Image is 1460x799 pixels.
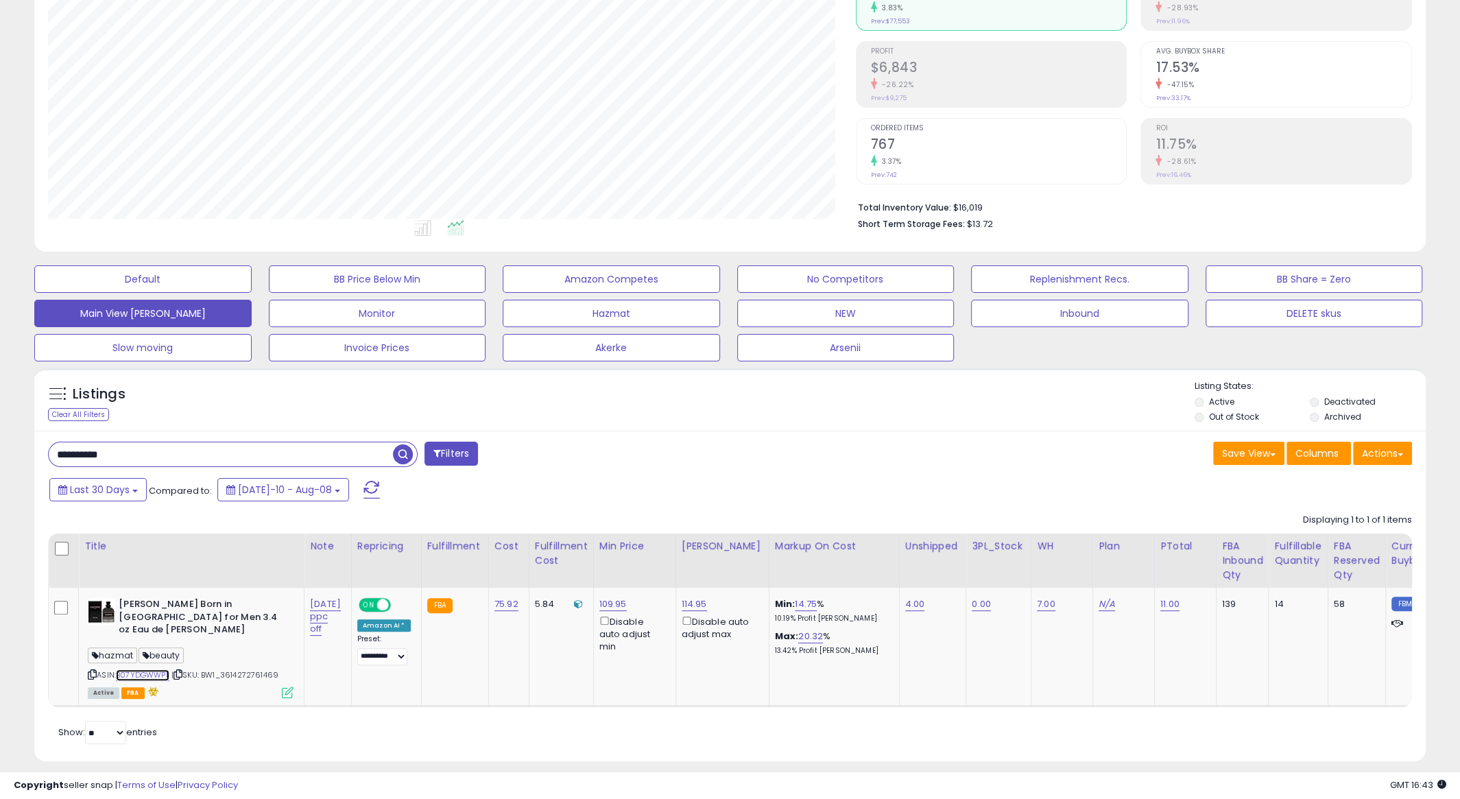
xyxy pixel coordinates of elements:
a: 11.00 [1160,597,1180,611]
span: Profit [871,48,1127,56]
a: Privacy Policy [178,778,238,791]
h2: 11.75% [1156,136,1411,155]
button: Arsenii [737,334,955,361]
button: Hazmat [503,300,720,327]
div: WH [1037,539,1087,553]
button: Default [34,265,252,293]
div: Cost [494,539,523,553]
div: Disable auto adjust min [599,614,665,653]
b: Total Inventory Value: [858,202,951,213]
span: hazmat [88,647,137,663]
b: [PERSON_NAME] Born in [GEOGRAPHIC_DATA] for Men 3.4 oz Eau de [PERSON_NAME] [119,598,285,640]
button: Slow moving [34,334,252,361]
button: Actions [1353,442,1412,465]
div: ASIN: [88,598,294,697]
button: No Competitors [737,265,955,293]
small: -26.22% [877,80,914,90]
button: Invoice Prices [269,334,486,361]
button: Amazon Competes [503,265,720,293]
div: Disable auto adjust max [682,614,758,641]
span: | SKU: BW1_3614272761469 [171,669,278,680]
div: Displaying 1 to 1 of 1 items [1303,514,1412,527]
span: [DATE]-10 - Aug-08 [238,483,332,497]
h5: Listings [73,385,125,404]
span: $13.72 [967,217,993,230]
button: Last 30 Days [49,478,147,501]
h2: 17.53% [1156,60,1411,78]
div: 139 [1222,598,1258,610]
small: Prev: $9,275 [871,94,907,102]
small: Prev: $77,553 [871,17,910,25]
label: Deactivated [1324,396,1376,407]
b: Min: [775,597,795,610]
h2: 767 [871,136,1127,155]
small: Prev: 16.46% [1156,171,1190,179]
div: Amazon AI * [357,619,411,632]
div: Repricing [357,539,416,553]
span: All listings currently available for purchase on Amazon [88,687,119,699]
a: 75.92 [494,597,518,611]
small: 3.37% [877,156,902,167]
div: FBA inbound Qty [1222,539,1263,582]
button: [DATE]-10 - Aug-08 [217,478,349,501]
th: CSV column name: cust_attr_1_PTotal [1154,534,1216,588]
small: -28.93% [1162,3,1198,13]
div: seller snap | | [14,779,238,792]
label: Archived [1324,411,1361,422]
span: ROI [1156,125,1411,132]
span: Columns [1295,446,1339,460]
span: 2025-09-8 16:43 GMT [1390,778,1446,791]
p: 13.42% Profit [PERSON_NAME] [775,646,889,656]
small: Prev: 11.96% [1156,17,1189,25]
div: Fulfillment [427,539,483,553]
button: DELETE skus [1206,300,1423,327]
a: [DATE] ppc off [310,597,341,636]
p: Listing States: [1195,380,1426,393]
small: 3.83% [877,3,903,13]
span: FBA [121,687,145,699]
button: BB Share = Zero [1206,265,1423,293]
span: Show: entries [58,726,157,739]
b: Short Term Storage Fees: [858,218,965,230]
button: Akerke [503,334,720,361]
button: Save View [1213,442,1284,465]
button: Monitor [269,300,486,327]
div: Markup on Cost [775,539,894,553]
button: Filters [424,442,478,466]
div: Plan [1099,539,1149,553]
th: CSV column name: cust_attr_2_WH [1031,534,1092,588]
span: Compared to: [149,484,212,497]
div: 58 [1334,598,1375,610]
th: The percentage added to the cost of goods (COGS) that forms the calculator for Min & Max prices. [769,534,899,588]
div: Title [84,539,298,553]
a: Terms of Use [117,778,176,791]
label: Out of Stock [1209,411,1259,422]
button: BB Price Below Min [269,265,486,293]
a: B07YDGWWPL [116,669,169,681]
a: 7.00 [1037,597,1055,611]
small: -28.61% [1162,156,1196,167]
div: PTotal [1160,539,1210,553]
span: Avg. Buybox Share [1156,48,1411,56]
th: CSV column name: cust_attr_3_3PL_Stock [966,534,1031,588]
span: OFF [389,599,411,611]
div: Min Price [599,539,670,553]
div: Clear All Filters [48,408,109,421]
div: % [775,630,889,656]
img: 415dzHwKuTL._SL40_.jpg [88,598,115,625]
span: beauty [139,647,184,663]
a: N/A [1099,597,1115,611]
small: Prev: 742 [871,171,897,179]
div: [PERSON_NAME] [682,539,763,553]
b: Max: [775,630,799,643]
li: $16,019 [858,198,1402,215]
th: CSV column name: cust_attr_4_Unshipped [899,534,966,588]
div: 14 [1274,598,1317,610]
a: 20.32 [798,630,823,643]
a: 109.95 [599,597,627,611]
i: hazardous material [145,687,159,696]
span: Ordered Items [871,125,1127,132]
button: Inbound [971,300,1188,327]
p: 10.19% Profit [PERSON_NAME] [775,614,889,623]
div: Note [310,539,346,553]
